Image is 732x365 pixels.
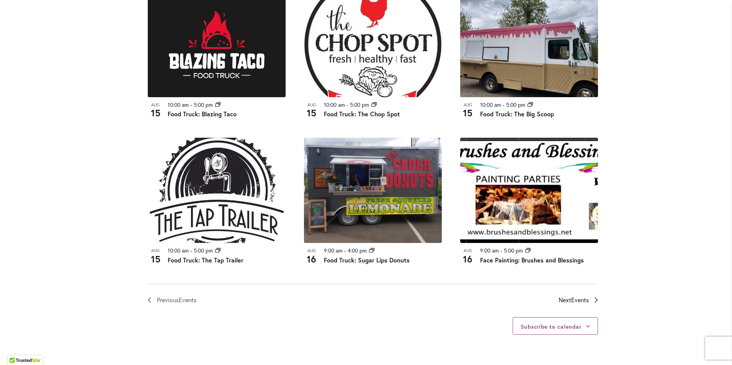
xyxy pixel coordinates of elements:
iframe: Launch Accessibility Center [6,338,27,359]
a: Food Truck: The Tap Trailer [168,256,243,264]
span: Aug [304,248,319,254]
span: - [344,247,346,254]
span: Aug [148,248,163,254]
time: 9:00 am [324,247,343,254]
span: Aug [460,102,475,108]
time: 5:00 pm [350,101,369,108]
button: Subscribe to calendar [521,323,582,330]
span: Aug [304,102,319,108]
a: Face Painting: Brushes and Blessings [480,256,584,264]
span: 16 [460,253,475,266]
span: Events [571,296,589,304]
a: Food Truck: The Chop Spot [324,110,400,118]
span: 15 [148,253,163,266]
a: Food Truck: The Big Scoop [480,110,554,118]
time: 10:00 am [480,101,501,108]
a: Food Truck: Blazing Taco [168,110,237,118]
span: 15 [460,106,475,119]
time: 4:00 pm [348,247,367,254]
span: 15 [304,106,319,119]
span: 16 [304,253,319,266]
img: Brushes and Blessings – Face Painting [460,138,598,243]
span: Events [179,296,196,304]
time: 10:00 am [168,101,189,108]
a: Next Events [559,295,598,305]
span: - [346,101,348,108]
img: Food Truck: Sugar Lips Apple Cider Donuts [304,138,442,243]
time: 9:00 am [480,247,499,254]
time: 5:00 pm [506,101,525,108]
span: - [503,101,505,108]
time: 5:00 pm [504,247,523,254]
span: - [190,247,192,254]
span: Aug [460,248,475,254]
time: 10:00 am [168,247,189,254]
time: 5:00 pm [194,101,213,108]
span: Next [559,295,589,305]
a: Previous Events [148,295,196,305]
span: Previous [157,295,196,305]
span: - [190,101,192,108]
a: Food Truck: Sugar Lips Donuts [324,256,410,264]
span: - [500,247,502,254]
span: 15 [148,106,163,119]
time: 5:00 pm [194,247,213,254]
img: Food Truck: The Tap Trailer [148,138,286,243]
span: Aug [148,102,163,108]
time: 10:00 am [324,101,345,108]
